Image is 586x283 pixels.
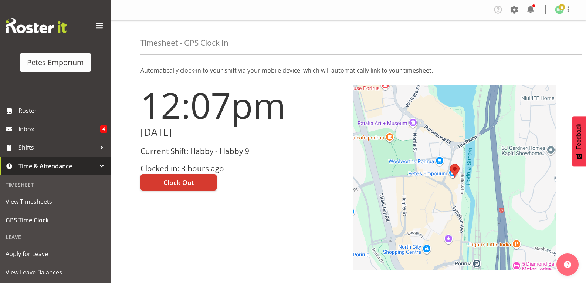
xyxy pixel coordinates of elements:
a: Apply for Leave [2,245,109,263]
div: Leave [2,229,109,245]
a: GPS Time Clock [2,211,109,229]
span: GPS Time Clock [6,215,105,226]
img: Rosterit website logo [6,18,67,33]
span: Roster [18,105,107,116]
span: Shifts [18,142,96,153]
button: Clock Out [140,174,217,191]
h3: Current Shift: Habby - Habby 9 [140,147,344,155]
a: View Timesheets [2,192,109,211]
a: View Leave Balances [2,263,109,282]
span: Feedback [576,124,582,149]
span: 4 [100,125,107,133]
span: Apply for Leave [6,248,105,259]
h2: [DATE] [140,127,344,138]
div: Timesheet [2,177,109,192]
h1: 12:07pm [140,85,344,125]
p: Automatically clock-in to your shift via your mobile device, which will automatically link to you... [140,66,556,75]
span: Inbox [18,124,100,135]
span: Clock Out [163,178,194,187]
span: View Timesheets [6,196,105,207]
img: ruth-robertson-taylor722.jpg [555,5,564,14]
div: Petes Emporium [27,57,84,68]
h3: Clocked in: 3 hours ago [140,164,344,173]
button: Feedback - Show survey [572,116,586,166]
span: Time & Attendance [18,161,96,172]
h4: Timesheet - GPS Clock In [140,38,228,47]
img: help-xxl-2.png [564,261,571,268]
span: View Leave Balances [6,267,105,278]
